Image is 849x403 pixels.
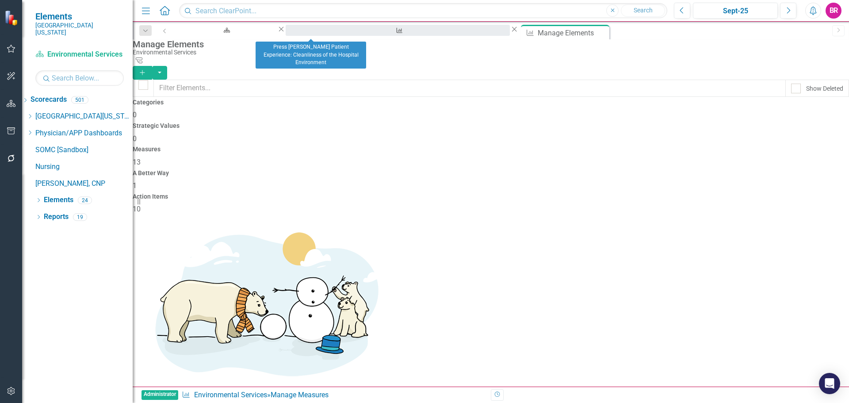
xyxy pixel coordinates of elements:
[133,39,845,49] div: Manage Elements
[133,170,849,177] h4: A Better Way
[133,49,845,56] div: Environmental Services
[621,4,665,17] button: Search
[806,84,843,93] div: Show Deleted
[35,162,133,172] a: Nursing
[286,25,510,36] a: Press [PERSON_NAME] Patient Experience: Cleanliness of the Hospital Environment
[133,99,849,106] h4: Categories
[71,96,88,104] div: 501
[35,11,124,22] span: Elements
[133,123,849,129] h4: Strategic Values
[182,390,484,400] div: » Manage Measures
[35,128,133,138] a: Physician/APP Dashboards
[826,3,841,19] button: BR
[256,42,366,69] div: Press [PERSON_NAME] Patient Experience: Cleanliness of the Hospital Environment
[4,10,20,26] img: ClearPoint Strategy
[194,391,267,399] a: Environmental Services
[153,80,786,97] input: Filter Elements...
[73,213,87,221] div: 19
[133,193,849,200] h4: Action Items
[182,33,269,44] div: Environmental Services Dashboard
[35,179,133,189] a: [PERSON_NAME], CNP
[35,70,124,86] input: Search Below...
[133,215,398,391] img: Getting started
[35,111,133,122] a: [GEOGRAPHIC_DATA][US_STATE]
[819,373,840,394] div: Open Intercom Messenger
[538,27,607,38] div: Manage Elements
[78,196,92,204] div: 24
[35,22,124,36] small: [GEOGRAPHIC_DATA][US_STATE]
[294,33,502,44] div: Press [PERSON_NAME] Patient Experience: Cleanliness of the Hospital Environment
[634,7,653,14] span: Search
[696,6,775,16] div: Sept-25
[141,390,178,400] span: Administrator
[35,50,124,60] a: Environmental Services
[31,95,67,105] a: Scorecards
[44,212,69,222] a: Reports
[35,145,133,155] a: SOMC [Sandbox]
[133,146,849,153] h4: Measures
[179,3,667,19] input: Search ClearPoint...
[174,25,277,36] a: Environmental Services Dashboard
[693,3,778,19] button: Sept-25
[44,195,73,205] a: Elements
